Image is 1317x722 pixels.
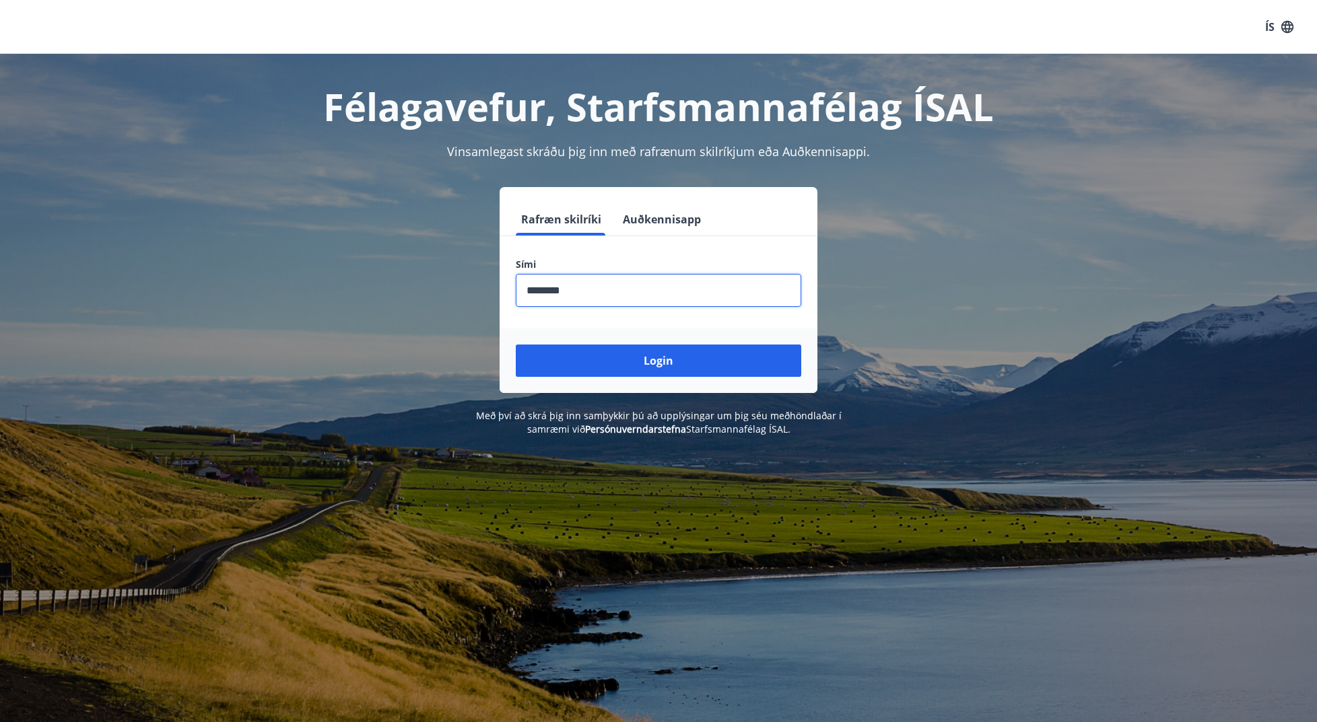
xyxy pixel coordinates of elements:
[516,345,801,377] button: Login
[1258,15,1301,39] button: ÍS
[447,143,870,159] span: Vinsamlegast skráðu þig inn með rafrænum skilríkjum eða Auðkennisappi.
[516,203,607,236] button: Rafræn skilríki
[516,258,801,271] label: Sími
[476,409,842,435] span: Með því að skrá þig inn samþykkir þú að upplýsingar um þig séu meðhöndlaðar í samræmi við Starfsm...
[617,203,706,236] button: Auðkennisapp
[190,81,1127,132] h1: Félagavefur, Starfsmannafélag ÍSAL
[585,423,686,435] a: Persónuverndarstefna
